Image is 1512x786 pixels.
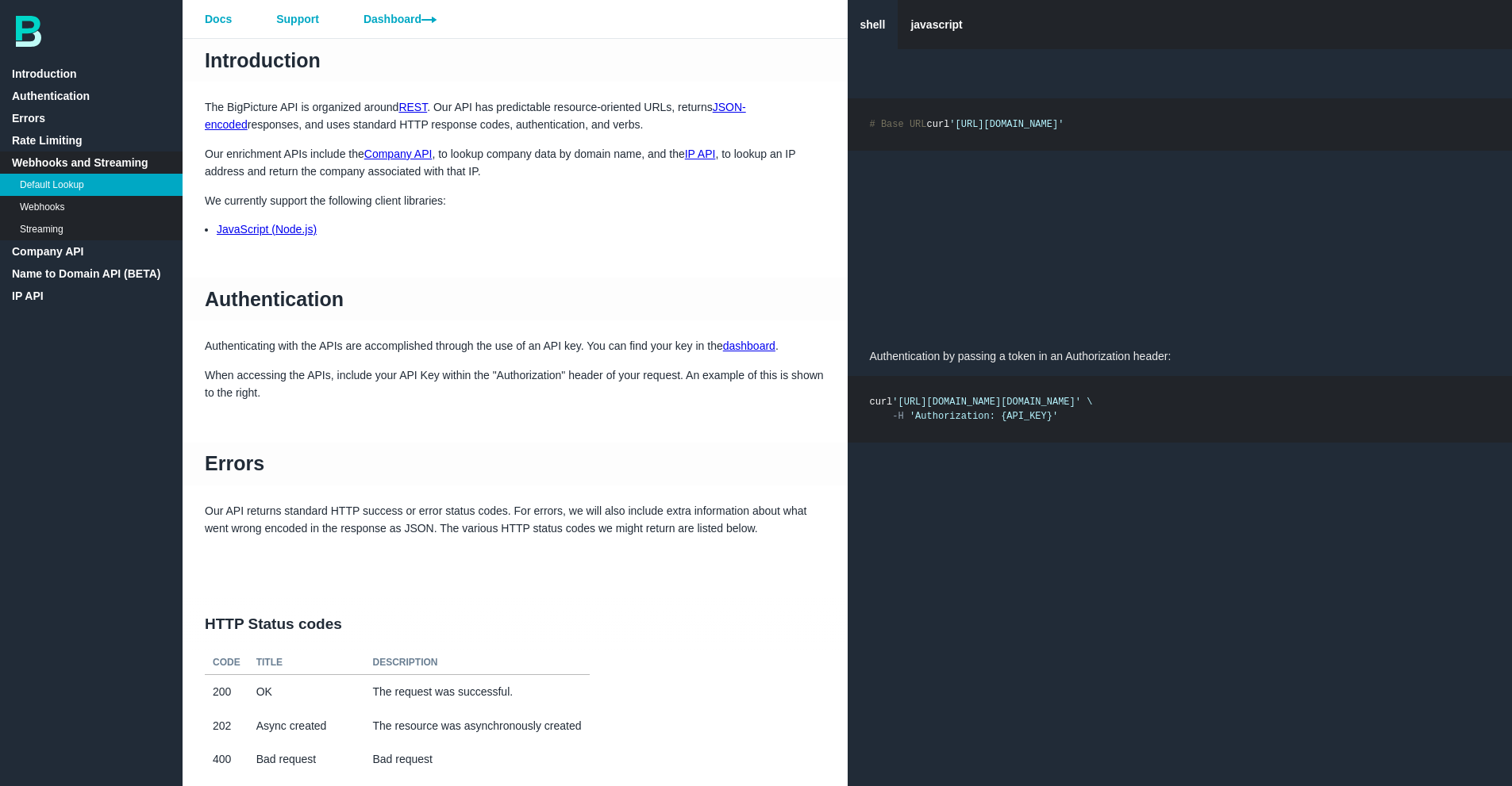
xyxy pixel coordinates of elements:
[16,16,41,47] img: bp-logo-B-teal.svg
[364,148,433,160] a: Company API
[892,397,1081,408] span: '[URL][DOMAIN_NAME][DOMAIN_NAME]'
[248,709,365,742] td: Async created
[205,742,248,776] td: 400
[183,278,848,320] h1: Authentication
[183,598,848,652] h2: HTTP Status codes
[217,223,317,236] a: JavaScript (Node.js)
[183,145,848,181] p: Our enrichment APIs include the , to lookup company data by domain name, and the , to lookup an I...
[365,742,590,776] td: Bad request
[910,411,1058,422] span: 'Authorization: {API_KEY}'
[723,339,775,352] a: dashboard
[183,337,848,355] p: Authenticating with the APIs are accomplished through the use of an API key. You can find your ke...
[398,101,427,113] a: REST
[870,397,1093,422] code: curl
[183,443,848,485] h1: Errors
[205,709,248,742] td: 202
[183,502,848,538] p: Our API returns standard HTTP success or error status codes. For errors, we will also include ext...
[365,651,590,675] th: Description
[183,98,848,134] p: The BigPicture API is organized around . Our API has predictable resource-oriented URLs, returns ...
[892,411,903,422] span: -H
[870,119,927,130] span: # Base URL
[365,709,590,742] td: The resource was asynchronously created
[205,101,746,131] a: JSON-encoded
[205,675,248,709] td: 200
[183,192,848,209] p: We currently support the following client libraries:
[183,39,848,82] h1: Introduction
[248,742,365,776] td: Bad request
[248,651,365,675] th: Title
[949,119,1064,130] span: '[URL][DOMAIN_NAME]'
[248,675,365,709] td: OK
[183,366,848,402] p: When accessing the APIs, include your API Key within the "Authorization" header of your request. ...
[365,675,590,709] td: The request was successful.
[870,119,1064,130] code: curl
[205,651,248,675] th: Code
[685,148,716,160] a: IP API
[1087,397,1092,408] span: \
